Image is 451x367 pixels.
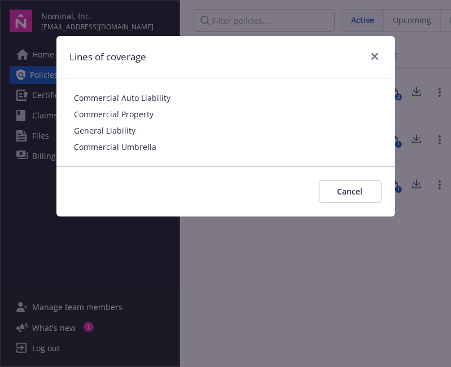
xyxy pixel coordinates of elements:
[338,186,363,197] span: Cancel
[319,180,382,203] button: Cancel
[75,125,377,136] span: General Liability
[75,141,377,153] span: Commercial Umbrella
[75,92,377,104] span: Commercial Auto Liability
[70,50,147,64] h1: Lines of coverage
[75,108,377,120] span: Commercial Property
[368,50,382,63] a: close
